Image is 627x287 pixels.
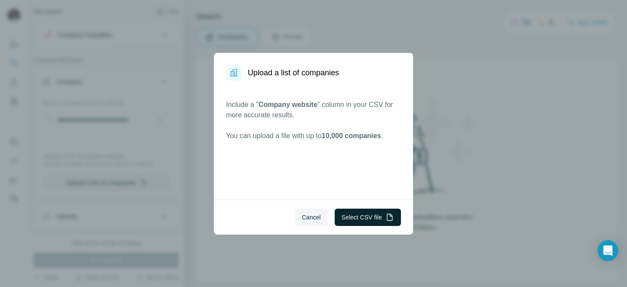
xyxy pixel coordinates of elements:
[226,131,401,141] p: You can upload a file with up to .
[322,132,381,139] span: 10,000 companies
[295,209,328,226] button: Cancel
[226,100,401,120] p: Include a " " column in your CSV for more accurate results.
[302,213,321,222] span: Cancel
[259,101,317,108] span: Company website
[598,240,618,261] div: Open Intercom Messenger
[335,209,401,226] button: Select CSV file
[248,67,339,79] h1: Upload a list of companies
